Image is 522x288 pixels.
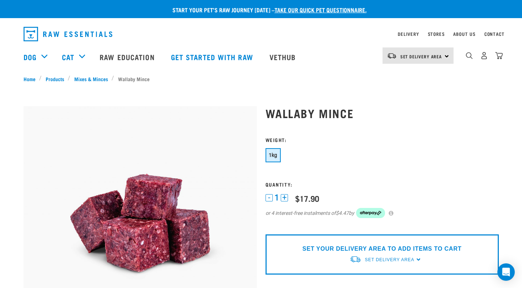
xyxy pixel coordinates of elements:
[281,194,288,201] button: +
[365,257,414,262] span: Set Delivery Area
[24,75,39,83] a: Home
[497,263,515,281] div: Open Intercom Messenger
[262,42,305,71] a: Vethub
[400,55,442,58] span: Set Delivery Area
[266,107,499,120] h1: Wallaby Mince
[295,194,319,203] div: $17.90
[266,137,499,142] h3: Weight:
[266,208,499,218] div: or 4 interest-free instalments of by
[70,75,112,83] a: Mixes & Minces
[484,33,505,35] a: Contact
[269,152,277,158] span: 1kg
[350,255,361,263] img: van-moving.png
[62,51,74,62] a: Cat
[428,33,445,35] a: Stores
[453,33,475,35] a: About Us
[266,148,281,162] button: 1kg
[266,194,273,201] button: -
[275,194,279,201] span: 1
[480,52,488,59] img: user.png
[275,8,367,11] a: take our quick pet questionnaire.
[387,53,397,59] img: van-moving.png
[356,208,385,218] img: Afterpay
[336,209,349,217] span: $4.47
[24,75,499,83] nav: breadcrumbs
[92,42,163,71] a: Raw Education
[18,24,505,44] nav: dropdown navigation
[398,33,419,35] a: Delivery
[266,181,499,187] h3: Quantity:
[164,42,262,71] a: Get started with Raw
[302,245,462,253] p: SET YOUR DELIVERY AREA TO ADD ITEMS TO CART
[42,75,68,83] a: Products
[495,52,503,59] img: home-icon@2x.png
[24,51,37,62] a: Dog
[24,27,112,41] img: Raw Essentials Logo
[466,52,473,59] img: home-icon-1@2x.png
